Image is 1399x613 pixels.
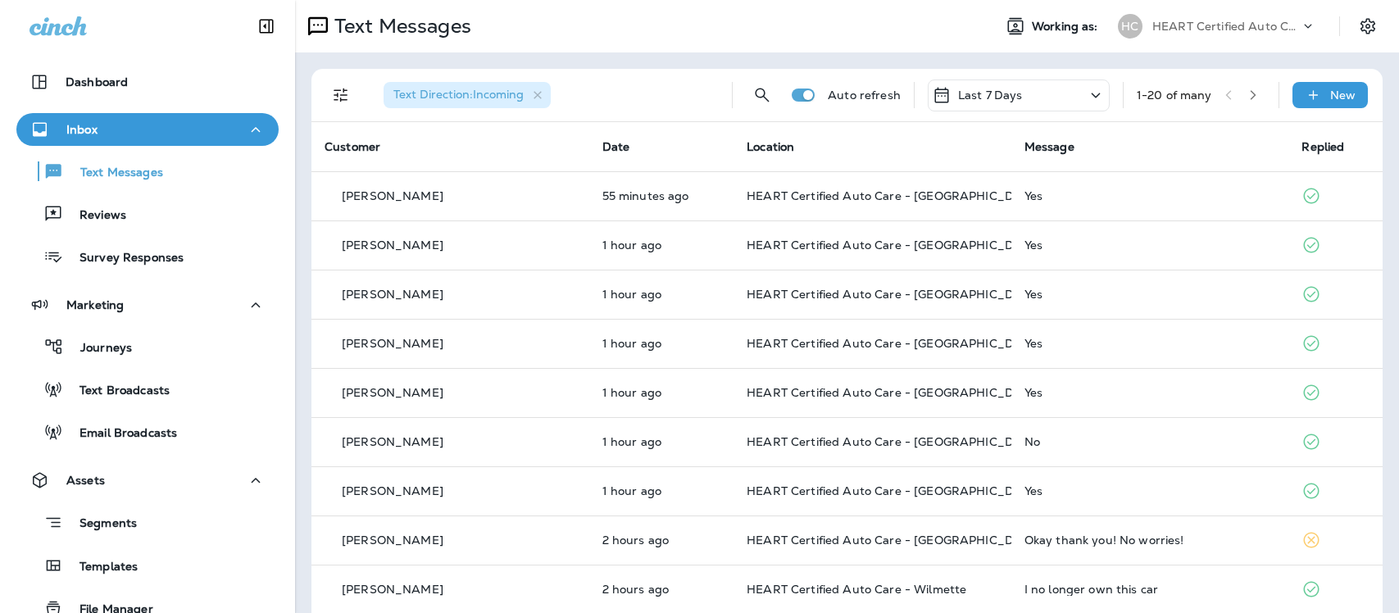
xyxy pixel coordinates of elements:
[16,415,279,449] button: Email Broadcasts
[16,239,279,274] button: Survey Responses
[63,516,137,533] p: Segments
[747,238,1041,252] span: HEART Certified Auto Care - [GEOGRAPHIC_DATA]
[16,154,279,188] button: Text Messages
[1353,11,1383,41] button: Settings
[747,336,1041,351] span: HEART Certified Auto Care - [GEOGRAPHIC_DATA]
[1152,20,1300,33] p: HEART Certified Auto Care
[342,337,443,350] p: [PERSON_NAME]
[66,298,124,311] p: Marketing
[1024,435,1276,448] div: No
[602,583,721,596] p: Aug 21, 2025 08:07 AM
[16,66,279,98] button: Dashboard
[602,435,721,448] p: Aug 21, 2025 09:05 AM
[602,386,721,399] p: Aug 21, 2025 09:07 AM
[66,474,105,487] p: Assets
[342,189,443,202] p: [PERSON_NAME]
[16,329,279,364] button: Journeys
[1024,337,1276,350] div: Yes
[342,435,443,448] p: [PERSON_NAME]
[602,238,721,252] p: Aug 21, 2025 09:25 AM
[16,548,279,583] button: Templates
[1024,386,1276,399] div: Yes
[16,372,279,406] button: Text Broadcasts
[342,288,443,301] p: [PERSON_NAME]
[602,534,721,547] p: Aug 21, 2025 08:08 AM
[342,484,443,497] p: [PERSON_NAME]
[342,534,443,547] p: [PERSON_NAME]
[64,341,132,356] p: Journeys
[602,337,721,350] p: Aug 21, 2025 09:16 AM
[602,288,721,301] p: Aug 21, 2025 09:22 AM
[1032,20,1101,34] span: Working as:
[602,484,721,497] p: Aug 21, 2025 09:04 AM
[63,426,177,442] p: Email Broadcasts
[747,385,1041,400] span: HEART Certified Auto Care - [GEOGRAPHIC_DATA]
[342,238,443,252] p: [PERSON_NAME]
[1024,238,1276,252] div: Yes
[342,386,443,399] p: [PERSON_NAME]
[63,251,184,266] p: Survey Responses
[63,208,126,224] p: Reviews
[384,82,551,108] div: Text Direction:Incoming
[1024,583,1276,596] div: I no longer own this car
[1024,534,1276,547] div: Okay thank you! No worries!
[393,87,524,102] span: Text Direction : Incoming
[66,75,128,89] p: Dashboard
[243,10,289,43] button: Collapse Sidebar
[602,139,630,154] span: Date
[16,113,279,146] button: Inbox
[325,139,380,154] span: Customer
[16,505,279,540] button: Segments
[1118,14,1142,39] div: HC
[958,89,1023,102] p: Last 7 Days
[747,434,1041,449] span: HEART Certified Auto Care - [GEOGRAPHIC_DATA]
[16,464,279,497] button: Assets
[747,287,1041,302] span: HEART Certified Auto Care - [GEOGRAPHIC_DATA]
[747,582,966,597] span: HEART Certified Auto Care - Wilmette
[747,188,1041,203] span: HEART Certified Auto Care - [GEOGRAPHIC_DATA]
[1024,139,1074,154] span: Message
[1137,89,1212,102] div: 1 - 20 of many
[16,197,279,231] button: Reviews
[63,560,138,575] p: Templates
[747,533,1041,547] span: HEART Certified Auto Care - [GEOGRAPHIC_DATA]
[16,288,279,321] button: Marketing
[747,139,794,154] span: Location
[1024,288,1276,301] div: Yes
[325,79,357,111] button: Filters
[1024,189,1276,202] div: Yes
[828,89,901,102] p: Auto refresh
[1024,484,1276,497] div: Yes
[747,484,1041,498] span: HEART Certified Auto Care - [GEOGRAPHIC_DATA]
[1330,89,1356,102] p: New
[63,384,170,399] p: Text Broadcasts
[602,189,721,202] p: Aug 21, 2025 09:59 AM
[66,123,98,136] p: Inbox
[328,14,471,39] p: Text Messages
[1301,139,1344,154] span: Replied
[746,79,779,111] button: Search Messages
[64,166,163,181] p: Text Messages
[342,583,443,596] p: [PERSON_NAME]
